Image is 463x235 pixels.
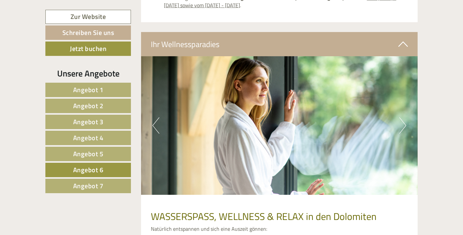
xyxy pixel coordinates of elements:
div: Guten Tag, wie können wir Ihnen helfen? [5,18,104,38]
span: Angebot 1 [73,85,104,95]
div: [DATE] [117,5,140,16]
span: Angebot 4 [73,133,104,143]
a: Zur Website [45,10,131,24]
div: Ihr Wellnessparadies [141,32,418,56]
p: Natürlich entspannen und sich eine Auszeit gönnen: [151,225,408,233]
span: Angebot 2 [73,101,104,111]
div: [GEOGRAPHIC_DATA] [10,19,101,24]
span: Angebot 3 [73,117,104,127]
span: Angebot 7 [73,181,104,191]
div: Unsere Angebote [45,67,131,79]
button: Next [399,117,406,134]
a: Schreiben Sie uns [45,25,131,40]
a: Jetzt buchen [45,42,131,56]
span: Angebot 6 [73,165,104,175]
small: 22:41 [10,32,101,36]
button: Senden [215,169,257,184]
span: WASSERSPASS, WELLNESS & RELAX in den Dolomiten [151,209,376,224]
span: Angebot 5 [73,149,104,159]
button: Previous [152,117,159,134]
